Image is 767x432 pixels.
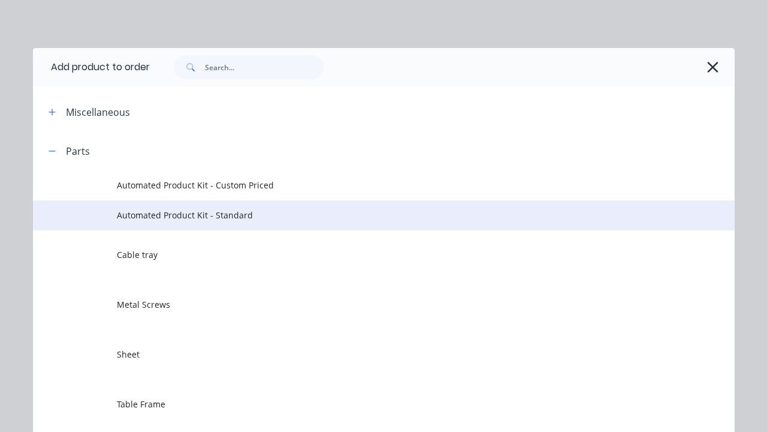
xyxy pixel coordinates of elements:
[117,348,611,361] span: Sheet
[117,209,611,221] span: Automated Product Kit - Standard
[117,298,611,311] span: Metal Screws
[66,144,90,158] div: Parts
[66,105,130,119] div: Miscellaneous
[205,55,324,79] input: Search...
[33,48,150,86] div: Add product to order
[117,398,611,410] span: Table Frame
[117,248,611,261] span: Cable tray
[117,179,611,191] span: Automated Product Kit - Custom Priced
